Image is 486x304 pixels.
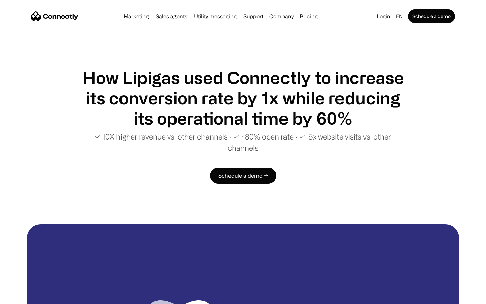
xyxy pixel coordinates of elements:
a: Marketing [121,14,152,19]
a: Utility messaging [191,14,239,19]
h1: How Lipigas used Connectly to increase its conversion rate by 1x while reducing its operational t... [81,68,405,128]
a: Schedule a demo [408,9,455,23]
aside: Language selected: English [7,292,40,302]
a: Login [374,11,393,21]
a: Schedule a demo → [210,168,276,184]
a: Pricing [297,14,320,19]
ul: Language list [13,292,40,302]
a: Support [241,14,266,19]
div: en [396,11,403,21]
p: ✓ 10X higher revenue vs. other channels ∙ ✓ ~80% open rate ∙ ✓ 5x website visits vs. other channels [81,131,405,153]
div: Company [269,11,294,21]
a: Sales agents [153,14,190,19]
